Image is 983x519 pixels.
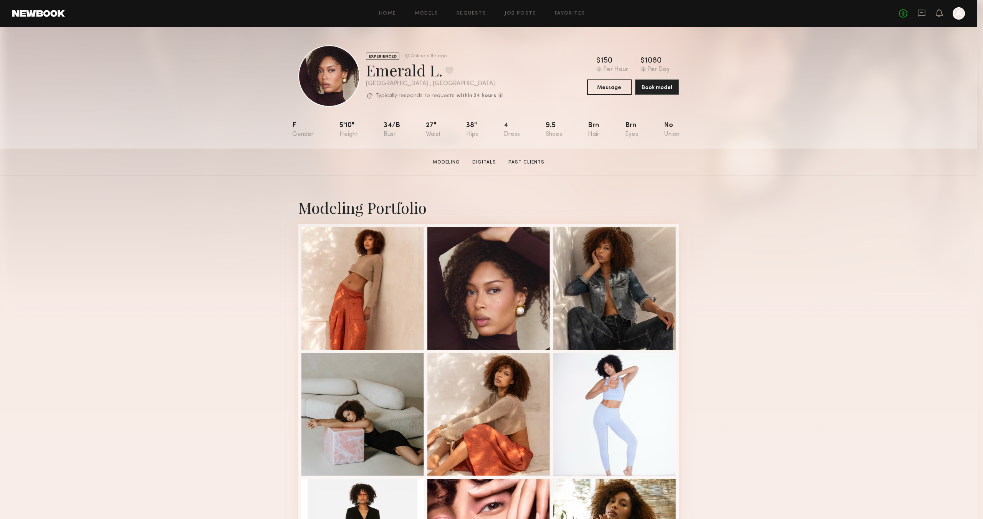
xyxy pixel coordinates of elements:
[505,11,536,16] a: Job Posts
[603,66,628,73] div: Per Hour
[555,11,585,16] a: Favorites
[588,122,599,138] div: Brn
[384,122,400,138] div: 34/b
[415,11,438,16] a: Models
[645,57,662,65] div: 1080
[596,57,601,65] div: $
[640,57,645,65] div: $
[430,159,463,166] a: Modeling
[457,11,486,16] a: Requests
[366,81,503,87] div: [GEOGRAPHIC_DATA] , [GEOGRAPHIC_DATA]
[664,122,679,138] div: No
[601,57,612,65] div: 150
[504,122,520,138] div: 4
[466,122,478,138] div: 38"
[625,122,638,138] div: Brn
[376,93,455,99] p: Typically responds to requests
[457,93,496,99] b: within 24 hours
[953,7,965,20] a: A
[469,159,499,166] a: Digitals
[339,122,358,138] div: 5'10"
[546,122,562,138] div: 9.5
[298,197,679,218] div: Modeling Portfolio
[292,122,314,138] div: F
[410,54,447,59] div: Online < 1hr ago
[587,79,632,95] button: Message
[379,11,396,16] a: Home
[366,60,503,80] div: Emerald L.
[647,66,670,73] div: Per Day
[426,122,440,138] div: 27"
[505,159,548,166] a: Past Clients
[366,53,399,60] div: EXPERIENCED
[635,79,679,95] button: Book model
